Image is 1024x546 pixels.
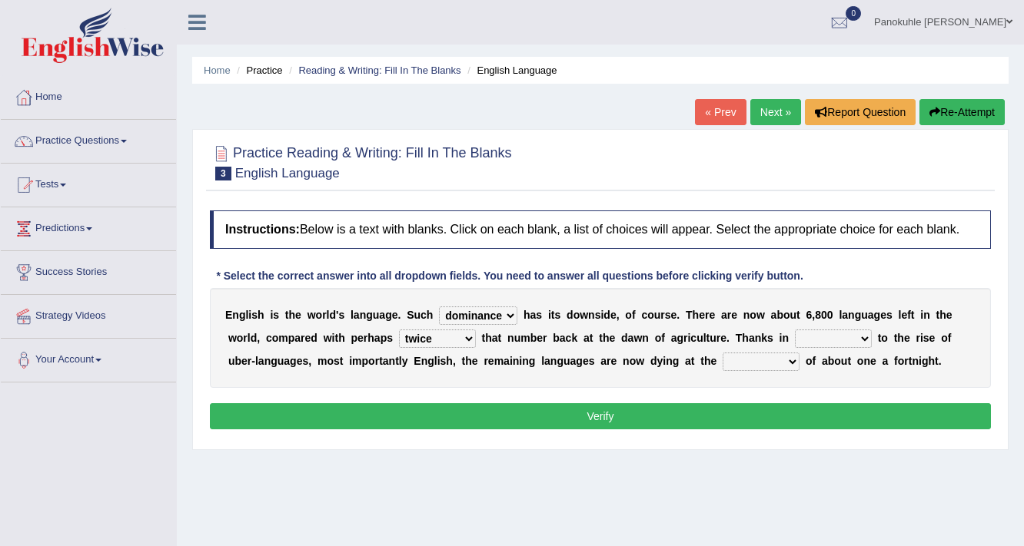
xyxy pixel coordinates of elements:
[841,355,848,367] b: u
[462,355,466,367] b: t
[911,309,915,321] b: t
[285,309,289,321] b: t
[311,332,318,344] b: d
[251,309,258,321] b: s
[716,332,720,344] b: r
[642,332,649,344] b: n
[389,355,396,367] b: n
[939,309,946,321] b: h
[570,355,577,367] b: a
[264,355,271,367] b: n
[805,99,916,125] button: Report Question
[488,355,494,367] b: e
[255,355,258,367] b: l
[414,309,421,321] b: u
[1,207,176,246] a: Predictions
[243,332,247,344] b: r
[289,309,296,321] b: h
[806,355,813,367] b: o
[228,332,237,344] b: w
[381,332,387,344] b: p
[437,355,441,367] b: i
[288,332,295,344] b: p
[441,355,447,367] b: s
[904,355,908,367] b: r
[878,332,882,344] b: t
[946,309,953,321] b: e
[204,65,231,76] a: Home
[543,332,547,344] b: r
[1,120,176,158] a: Practice Questions
[258,309,264,321] b: h
[609,332,615,344] b: e
[677,332,683,344] b: g
[465,355,472,367] b: h
[611,355,617,367] b: e
[706,332,710,344] b: t
[861,309,868,321] b: u
[628,332,634,344] b: a
[399,355,402,367] b: l
[790,309,797,321] b: u
[354,309,360,321] b: a
[922,355,929,367] b: g
[351,332,357,344] b: p
[641,309,647,321] b: c
[583,355,589,367] b: e
[294,332,301,344] b: a
[827,309,833,321] b: 0
[248,309,251,321] b: i
[685,355,691,367] b: a
[736,332,743,344] b: T
[1,251,176,290] a: Success Stories
[666,355,673,367] b: n
[897,332,904,344] b: h
[519,355,522,367] b: i
[691,355,695,367] b: t
[504,355,510,367] b: a
[464,63,557,78] li: English Language
[857,355,864,367] b: o
[340,355,344,367] b: t
[215,167,231,180] span: 3
[610,309,617,321] b: e
[901,309,907,321] b: e
[727,309,731,321] b: r
[251,332,258,344] b: d
[316,309,323,321] b: o
[402,355,408,367] b: y
[881,332,888,344] b: o
[278,332,288,344] b: m
[541,355,544,367] b: l
[750,309,756,321] b: o
[630,355,637,367] b: o
[842,309,848,321] b: a
[574,309,580,321] b: o
[210,403,991,429] button: Verify
[880,309,886,321] b: e
[273,309,279,321] b: s
[929,332,936,344] b: e
[720,332,726,344] b: e
[761,332,767,344] b: k
[360,309,367,321] b: n
[357,332,364,344] b: e
[327,309,330,321] b: l
[928,355,935,367] b: h
[886,309,893,321] b: s
[513,355,520,367] b: n
[600,309,603,321] b: i
[550,355,557,367] b: n
[771,309,777,321] b: a
[920,332,923,344] b: i
[600,355,607,367] b: a
[446,355,453,367] b: h
[687,332,690,344] b: i
[379,355,383,367] b: t
[364,332,367,344] b: r
[654,309,661,321] b: u
[907,309,911,321] b: f
[796,309,800,321] b: t
[855,309,862,321] b: g
[636,355,644,367] b: w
